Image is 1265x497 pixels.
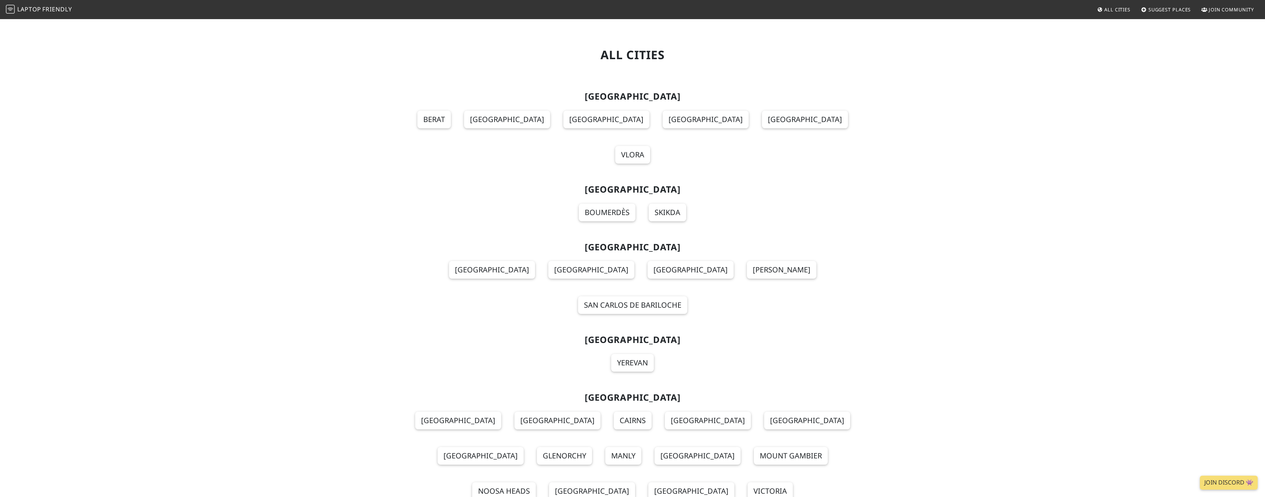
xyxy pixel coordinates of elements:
a: [GEOGRAPHIC_DATA] [563,111,649,128]
a: LaptopFriendly LaptopFriendly [6,3,72,16]
a: [GEOGRAPHIC_DATA] [648,261,734,279]
a: Join Community [1198,3,1257,16]
h2: [GEOGRAPHIC_DATA] [394,91,871,102]
a: Glenorchy [537,447,592,465]
a: [GEOGRAPHIC_DATA] [415,412,501,429]
a: [GEOGRAPHIC_DATA] [449,261,535,279]
a: [GEOGRAPHIC_DATA] [548,261,634,279]
a: Boumerdès [579,204,635,221]
h2: [GEOGRAPHIC_DATA] [394,392,871,403]
h2: [GEOGRAPHIC_DATA] [394,184,871,195]
a: Manly [605,447,641,465]
a: San Carlos de Bariloche [578,296,687,314]
a: [GEOGRAPHIC_DATA] [764,412,850,429]
h2: [GEOGRAPHIC_DATA] [394,242,871,253]
a: Suggest Places [1138,3,1194,16]
span: All Cities [1104,6,1130,13]
a: [GEOGRAPHIC_DATA] [438,447,524,465]
a: [GEOGRAPHIC_DATA] [665,412,751,429]
img: LaptopFriendly [6,5,15,14]
a: [PERSON_NAME] [747,261,816,279]
h2: [GEOGRAPHIC_DATA] [394,335,871,345]
span: Suggest Places [1148,6,1191,13]
a: Join Discord 👾 [1200,476,1258,490]
a: Cairns [614,412,652,429]
h1: All Cities [394,48,871,62]
a: Yerevan [611,354,654,372]
a: [GEOGRAPHIC_DATA] [514,412,601,429]
a: [GEOGRAPHIC_DATA] [762,111,848,128]
span: Friendly [42,5,72,13]
a: [GEOGRAPHIC_DATA] [464,111,550,128]
a: All Cities [1094,3,1133,16]
span: Laptop [17,5,41,13]
a: Vlora [615,146,650,164]
a: Berat [417,111,451,128]
a: [GEOGRAPHIC_DATA] [655,447,741,465]
a: Skikda [649,204,686,221]
a: Mount Gambier [754,447,828,465]
span: Join Community [1209,6,1254,13]
a: [GEOGRAPHIC_DATA] [663,111,749,128]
